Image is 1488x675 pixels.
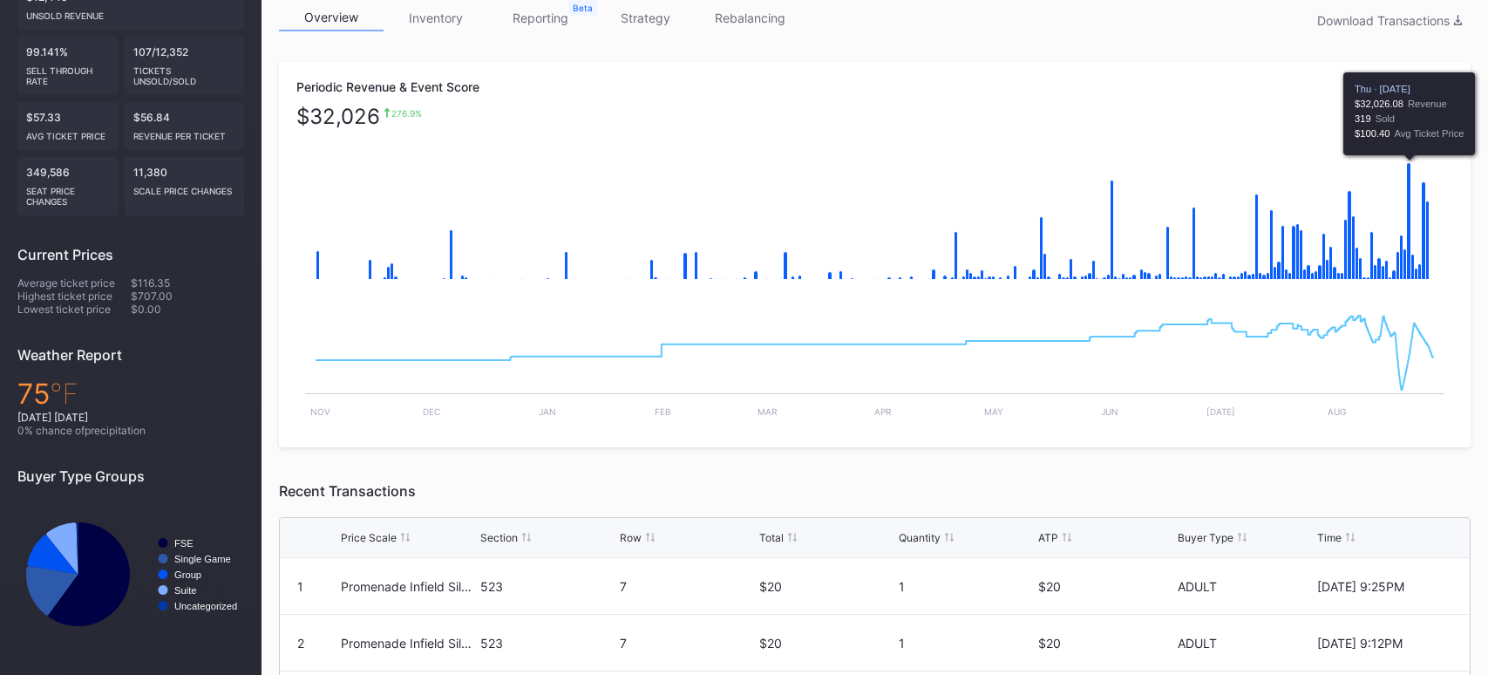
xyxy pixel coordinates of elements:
[125,102,244,150] div: $56.84
[279,482,1471,500] div: Recent Transactions
[1317,636,1452,651] div: [DATE] 9:12PM
[1178,579,1313,594] div: ADULT
[17,246,244,263] div: Current Prices
[1308,9,1471,32] button: Download Transactions
[1101,406,1118,417] text: Jun
[480,579,615,594] div: 523
[539,406,556,417] text: Jan
[341,636,476,651] div: Promenade Infield Silver
[133,58,235,86] div: Tickets Unsold/Sold
[174,538,194,549] text: FSE
[1317,13,1462,28] div: Download Transactions
[17,157,118,215] div: 349,586
[174,585,197,596] text: Suite
[593,4,697,31] a: strategy
[759,531,784,544] div: Total
[310,406,330,417] text: Nov
[1038,636,1173,651] div: $20
[133,179,235,196] div: scale price changes
[620,636,755,651] div: 7
[174,569,201,580] text: Group
[26,58,109,86] div: Sell Through Rate
[131,276,244,290] div: $116.35
[480,531,518,544] div: Section
[50,377,78,411] span: ℉
[131,303,244,316] div: $0.00
[17,290,131,303] div: Highest ticket price
[423,406,440,417] text: Dec
[341,579,476,594] div: Promenade Infield Silver
[1038,579,1173,594] div: $20
[1178,636,1313,651] div: ADULT
[17,377,244,411] div: 75
[655,406,671,417] text: Feb
[125,37,244,95] div: 107/12,352
[17,303,131,316] div: Lowest ticket price
[391,108,422,119] div: 276.9 %
[17,411,244,424] div: [DATE] [DATE]
[341,531,397,544] div: Price Scale
[296,299,1453,430] svg: Chart title
[297,579,303,594] div: 1
[697,4,802,31] a: rebalancing
[1038,531,1058,544] div: ATP
[899,531,941,544] div: Quantity
[620,579,755,594] div: 7
[174,554,231,564] text: Single Game
[17,276,131,290] div: Average ticket price
[174,601,237,611] text: Uncategorized
[26,124,109,141] div: Avg ticket price
[17,102,118,150] div: $57.33
[133,124,235,141] div: Revenue per ticket
[296,108,380,125] div: $ 32,026
[1206,406,1235,417] text: [DATE]
[17,424,244,437] div: 0 % chance of precipitation
[899,579,1034,594] div: 1
[480,636,615,651] div: 523
[296,79,1453,94] div: Periodic Revenue & Event Score
[17,498,244,651] svg: Chart title
[759,579,894,594] div: $20
[759,636,894,651] div: $20
[1178,531,1233,544] div: Buyer Type
[125,157,244,215] div: 11,380
[384,4,488,31] a: inventory
[17,467,244,485] div: Buyer Type Groups
[1317,579,1452,594] div: [DATE] 9:25PM
[758,406,778,417] text: Mar
[488,4,593,31] a: reporting
[17,37,118,95] div: 99.141%
[1317,531,1342,544] div: Time
[874,406,892,417] text: Apr
[899,636,1034,651] div: 1
[297,636,304,651] div: 2
[984,406,1003,417] text: May
[296,125,1453,299] svg: Chart title
[279,4,384,31] a: overview
[620,531,642,544] div: Row
[131,290,244,303] div: $707.00
[26,179,109,207] div: seat price changes
[17,346,244,364] div: Weather Report
[26,3,235,21] div: Unsold Revenue
[1328,406,1346,417] text: Aug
